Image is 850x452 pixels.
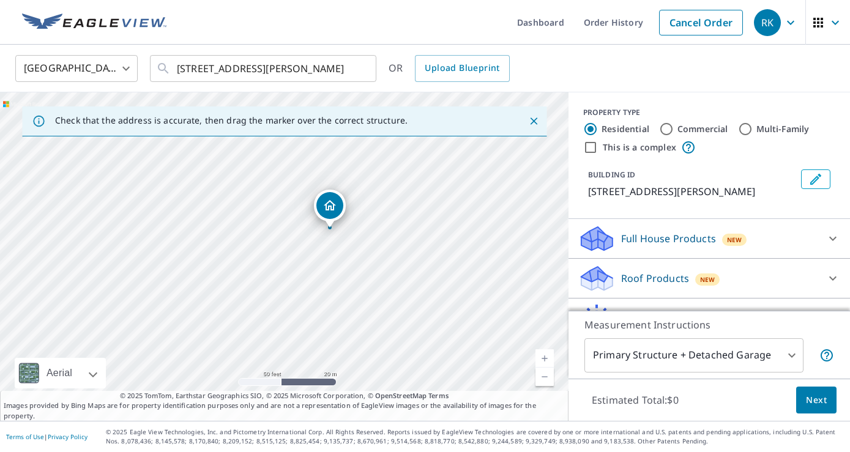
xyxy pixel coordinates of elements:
p: Full House Products [621,231,716,246]
div: RK [754,9,781,36]
a: Upload Blueprint [415,55,509,82]
div: Aerial [43,358,76,388]
div: [GEOGRAPHIC_DATA] [15,51,138,86]
a: Cancel Order [659,10,743,35]
p: [STREET_ADDRESS][PERSON_NAME] [588,184,796,199]
button: Next [796,387,837,414]
div: PROPERTY TYPE [583,107,835,118]
span: Upload Blueprint [425,61,499,76]
a: OpenStreetMap [375,391,427,400]
a: Privacy Policy [48,432,88,441]
a: Current Level 19, Zoom Out [535,368,554,386]
img: EV Logo [22,13,166,32]
div: Full House ProductsNew [578,224,840,253]
div: Primary Structure + Detached Garage [584,338,803,372]
span: © 2025 TomTom, Earthstar Geographics SIO, © 2025 Microsoft Corporation, © [120,391,449,401]
span: Next [806,393,827,408]
a: Terms [428,391,449,400]
div: Roof ProductsNew [578,264,840,293]
div: Solar ProductsNew [578,303,840,333]
p: Roof Products [621,271,689,286]
span: Your report will include the primary structure and a detached garage if one exists. [819,348,834,363]
span: New [727,235,742,245]
p: BUILDING ID [588,169,635,180]
p: © 2025 Eagle View Technologies, Inc. and Pictometry International Corp. All Rights Reserved. Repo... [106,428,844,446]
div: Aerial [15,358,106,388]
a: Terms of Use [6,432,44,441]
label: Residential [602,123,649,135]
p: Check that the address is accurate, then drag the marker over the correct structure. [55,115,408,126]
label: This is a complex [603,141,676,154]
button: Edit building 1 [801,169,830,189]
a: Current Level 19, Zoom In [535,349,554,368]
p: Estimated Total: $0 [582,387,688,413]
div: OR [389,55,510,82]
div: Dropped pin, building 1, Residential property, 12377 Pennyroyal Ln Granger, IN 46530 [314,190,346,228]
input: Search by address or latitude-longitude [177,51,351,86]
label: Multi-Family [756,123,810,135]
button: Close [526,113,542,129]
p: | [6,433,88,440]
label: Commercial [677,123,728,135]
span: New [700,275,715,284]
p: Measurement Instructions [584,317,834,332]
